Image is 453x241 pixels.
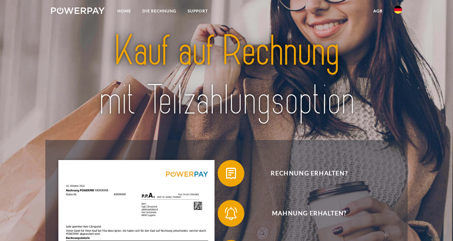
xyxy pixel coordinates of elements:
span: Mahnung erhalten? [228,200,391,227]
a: DIE RECHNUNG [137,5,182,17]
a: Home [112,5,137,17]
button: Rechnung erhalten? [218,160,391,187]
iframe: Schaltfläche zum Öffnen des Messaging-Fensters [426,214,448,236]
img: qb_bell.svg [223,205,239,222]
span: Rechnung erhalten? [228,160,391,187]
a: SUPPORT [182,5,214,17]
a: agb [368,5,388,17]
img: de [394,6,402,14]
button: Mahnung erhalten? [218,200,391,227]
img: title-powerpay_de.svg [68,24,385,127]
img: qb_bill.svg [223,165,239,182]
img: logo-powerpay-white.svg [51,7,105,14]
